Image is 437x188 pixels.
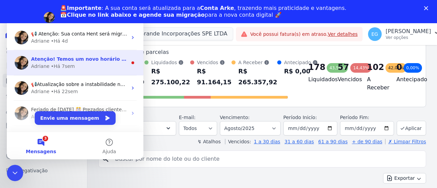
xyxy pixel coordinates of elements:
label: Período Inicío: [283,115,317,120]
button: Exportar [383,173,426,184]
a: Ver detalhes [328,31,358,37]
div: • Há 7sem [44,56,68,63]
div: A Receber [238,59,277,66]
div: 42,01% [385,63,407,73]
span: Ajuda [96,142,109,147]
div: Vencidos [197,59,231,66]
img: Profile image for Adriane [8,100,22,113]
label: E-mail: [179,115,196,120]
a: 31 a 60 dias [284,139,314,144]
a: Visão Geral [3,44,84,57]
h4: Liquidados [308,75,327,84]
p: Ver opções [386,35,431,40]
div: Adriane [24,106,43,114]
img: Profile image for Adriane [44,12,55,23]
div: R$ 91.164,15 [197,66,231,88]
h4: Vencidos [338,75,356,84]
label: Vencidos: [225,139,251,144]
a: + de 90 dias [352,139,382,144]
div: R$ 265.357,92 [238,66,277,88]
a: Crédito [3,149,84,162]
span: Você possui fatura(s) em atraso. [250,31,358,38]
b: Conta Arke [200,5,234,11]
a: 61 a 90 dias [318,139,348,144]
h4: A Receber [367,75,385,92]
h4: Antecipado [396,75,415,84]
button: Aplicar [397,121,426,135]
div: Adriane [24,31,43,38]
iframe: Intercom live chat [7,165,23,181]
a: ✗ Limpar Filtros [385,139,426,144]
div: 0,00% [404,63,422,73]
button: Envie uma mensagem [28,104,109,118]
a: Contratos [3,59,84,72]
b: 🚨Importante [60,5,101,11]
span: EG [371,32,378,37]
div: 43,55% [327,63,348,73]
div: R$ 0,00 [284,66,318,77]
a: Agendar migração [60,23,116,30]
span: Mensagens [19,142,50,147]
button: Ajuda [68,125,137,153]
div: • Há 22sem [44,81,71,88]
div: 57 [338,62,349,73]
div: Fechar [424,6,431,10]
a: Transferências [3,134,84,147]
div: • Há 4d [44,31,61,38]
button: Campina Grande Incorporações SPE LTDA [98,27,233,40]
div: Antecipado [284,59,318,66]
a: Lotes [3,89,84,102]
div: Adriane [24,81,43,88]
div: R$ 275.100,22 [151,66,190,88]
div: Adriane [24,56,43,63]
div: 178 [308,62,325,73]
a: 1 a 30 dias [254,139,280,144]
div: Liquidados [151,59,190,66]
iframe: Intercom live chat [7,7,143,159]
a: Clientes [3,104,84,117]
div: 102 [367,62,384,73]
a: Parcelas [3,74,84,87]
div: : A sua conta será atualizada para a , trazendo mais praticidade e vantagens. 📅 para a nova conta... [60,5,347,18]
label: ↯ Atalhos [197,139,221,144]
div: 14,43% [350,63,371,73]
img: Profile image for Adriane [8,24,22,38]
b: Clique no link abaixo e agende sua migração [67,12,205,18]
a: Negativação [3,164,84,177]
input: Buscar por nome do lote ou do cliente [111,152,423,166]
span: Negativação [18,167,48,174]
a: Minha Carteira [3,119,84,132]
label: Vencimento: [220,115,250,120]
div: 0 [396,62,402,73]
img: Profile image for Adriane [8,74,22,88]
label: Período Fim: [340,114,394,121]
p: [PERSON_NAME] [386,28,431,35]
img: Profile image for Adriane [8,49,22,63]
